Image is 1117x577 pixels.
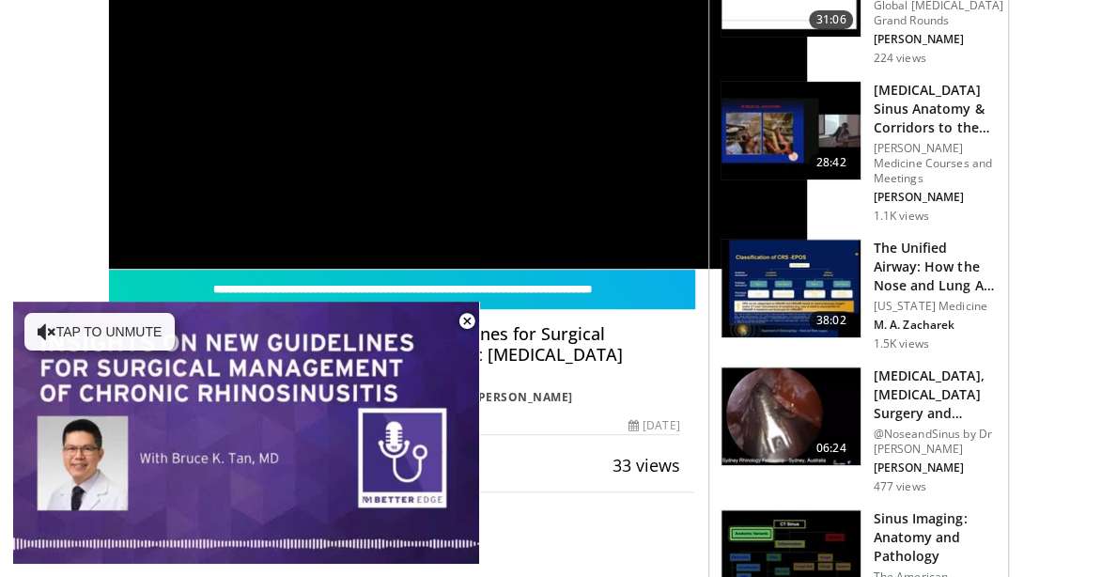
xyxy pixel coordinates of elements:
h4: Insights on New Guidelines for Surgical Management of Chronic [MEDICAL_DATA] [289,324,679,365]
a: [PERSON_NAME] [473,389,573,405]
p: [PERSON_NAME] [873,32,1018,47]
p: [PERSON_NAME] Medicine Courses and Meetings [873,141,997,186]
div: By FEATURING [289,372,679,406]
h3: [MEDICAL_DATA] Sinus Anatomy & Corridors to the Skull Base [873,81,997,137]
p: 224 views [873,51,925,66]
p: [PERSON_NAME] [873,460,997,476]
p: @NoseandSinus by Dr [PERSON_NAME] [873,427,997,457]
p: [PERSON_NAME] [873,190,997,205]
a: 06:24 [MEDICAL_DATA],[MEDICAL_DATA] Surgery and Airflow @NoseandSinus by Dr [PERSON_NAME] [PERSON... [721,366,997,494]
span: 33 views [612,454,679,476]
span: 06:24 [809,439,854,458]
h3: The Unified Airway: How the Nose and Lung Are Connected? [873,239,997,295]
img: 5c1a841c-37ed-4666-a27e-9093f124e297.150x105_q85_crop-smart_upscale.jpg [721,367,861,465]
p: 1.5K views [873,336,928,351]
p: M. A. Zacharek [873,318,997,333]
p: 1.1K views [873,209,928,224]
img: fce5840f-3651-4d2e-85b0-3edded5ac8fb.150x105_q85_crop-smart_upscale.jpg [721,240,861,337]
span: 28:42 [809,153,854,172]
video-js: Video Player [13,302,479,564]
button: Close [448,302,486,341]
a: 38:02 The Unified Airway: How the Nose and Lung Are Connected? [US_STATE] Medicine M. A. Zacharek... [721,239,997,351]
h3: [MEDICAL_DATA],[MEDICAL_DATA] Surgery and Airflow [873,366,997,423]
div: [DATE] [628,417,679,434]
img: 276d523b-ec6d-4eb7-b147-bbf3804ee4a7.150x105_q85_crop-smart_upscale.jpg [721,82,861,179]
span: 31:06 [809,10,854,29]
a: 28:42 [MEDICAL_DATA] Sinus Anatomy & Corridors to the Skull Base [PERSON_NAME] Medicine Courses a... [721,81,997,224]
h3: Sinus Imaging: Anatomy and Pathology [873,509,997,566]
p: 477 views [873,479,925,494]
p: [US_STATE] Medicine [873,299,997,314]
span: 38:02 [809,311,854,330]
button: Tap to unmute [24,313,175,351]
